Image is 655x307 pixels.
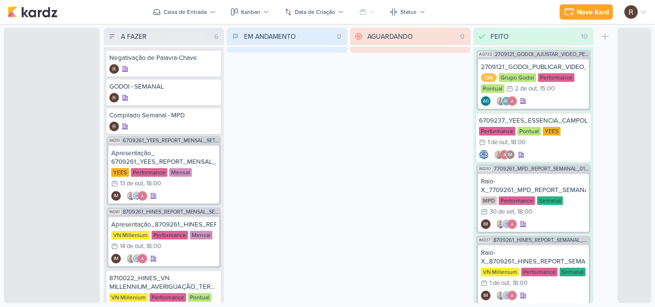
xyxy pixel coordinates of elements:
[120,181,143,187] div: 13 de out
[109,93,119,102] img: Rafael Dornelles
[111,254,121,263] div: Isabella Machado Guimarães
[132,254,141,263] img: Caroline Traven De Andrade
[109,111,218,120] div: Compilado Semanal - MPD
[109,293,148,302] div: VN Millenium
[111,191,121,201] div: Criador(a): Isabella Machado Guimarães
[493,219,517,229] div: Colaboradores: Iara Santos, Caroline Traven De Andrade, Alessandra Gomes
[560,268,585,276] div: Semanal
[481,96,491,106] div: Criador(a): Aline Gimenez Graciano
[488,139,508,146] div: 1 de out
[211,32,222,42] div: 6
[481,63,586,71] div: 2709121_GODOI_PUBLICAR_VIDEO_AJUSTADO_PERFORMANCE_AB
[577,7,609,17] div: Novo Kard
[479,150,489,159] div: Criador(a): Caroline Traven De Andrade
[481,219,491,229] div: Criador(a): Isabella Machado Guimarães
[502,219,511,229] img: Caroline Traven De Andrade
[481,219,491,229] div: Isabella Machado Guimarães
[494,150,503,159] img: Iara Santos
[577,32,592,42] div: 10
[169,168,192,177] div: Mensal
[493,291,517,300] div: Colaboradores: Iara Santos, Caroline Traven De Andrade, Alessandra Gomes
[495,52,589,57] span: 2709121_GODOI_AJUSTAR_VIDEO_PERFORMANCE_AB
[123,209,219,215] span: 8709261_HINES_REPORT_MENSAL_SETEMBRO
[111,220,216,229] div: Apresentação_8709261_HINES_REPORT_MENSAL_SETEMBRO
[109,122,119,131] img: Rafael Dornelles
[188,293,211,302] div: Pontual
[481,291,491,300] div: Isabella Machado Guimarães
[109,64,119,74] div: Criador(a): Rafael Dornelles
[496,96,505,106] img: Iara Santos
[479,116,588,125] div: 6709237_YEES_ESSENCIA_CAMPOLIM_ALTERAÇÃO_DASHBOARD
[190,231,212,239] div: Mensal
[510,280,527,286] div: , 18:00
[114,194,118,199] p: IM
[624,5,638,19] img: Rafael Dornelles
[111,231,150,239] div: VN Millenium
[109,54,218,62] div: Negativação de Palavra-Chave
[481,177,586,194] div: Raio-X_7709261_MPD_REPORT_SEMANAL_01.10
[152,231,188,239] div: Performance
[479,150,489,159] img: Caroline Traven De Andrade
[138,254,147,263] img: Alessandra Gomes
[481,96,491,106] div: Aline Gimenez Graciano
[138,191,147,201] img: Alessandra Gomes
[114,257,118,262] p: IM
[132,191,141,201] img: Caroline Traven De Andrade
[481,291,491,300] div: Criador(a): Isabella Machado Guimarães
[490,280,510,286] div: 1 de out
[479,127,515,136] div: Performance
[109,274,218,291] div: 8710022_HINES_VN MILLENNIUM_AVERIGUAÇÃO_TERMOS_GOOGLE ADS
[493,96,517,106] div: Colaboradores: Iara Santos, Aline Gimenez Graciano, Alessandra Gomes
[108,209,121,215] span: IM261
[456,32,468,42] div: 0
[478,52,493,57] span: AG732
[517,127,541,136] div: Pontual
[481,249,586,266] div: Raio-X_8709261_HINES_REPORT_SEMANAL_02.10
[543,127,561,136] div: YEES
[507,219,517,229] img: Alessandra Gomes
[109,82,218,91] div: GODOI - SEMANAL
[505,150,515,159] div: Isabella Machado Guimarães
[537,196,563,205] div: Semanal
[538,73,574,82] div: Performance
[143,243,161,250] div: , 18:00
[481,196,497,205] div: MPD
[8,6,58,18] img: kardz.app
[490,209,515,215] div: 30 de set
[481,268,519,276] div: VN Millenium
[499,196,535,205] div: Performance
[478,238,491,243] span: IM237
[481,73,497,82] div: QA
[507,96,517,106] img: Alessandra Gomes
[493,238,589,243] span: 8709261_HINES_REPORT_SEMANAL_02.10
[502,291,511,300] img: Caroline Traven De Andrade
[502,96,511,106] div: Aline Gimenez Graciano
[108,138,121,143] span: IM251
[111,191,121,201] div: Isabella Machado Guimarães
[126,191,136,201] img: Iara Santos
[111,149,216,166] div: Apresentação_ 6709261_YEES_REPORT_MENSAL_SETEMBRO
[111,168,129,177] div: YEES
[124,191,147,201] div: Colaboradores: Iara Santos, Caroline Traven De Andrade, Alessandra Gomes
[124,254,147,263] div: Colaboradores: Iara Santos, Caroline Traven De Andrade, Alessandra Gomes
[123,138,219,143] span: 6709261_YEES_REPORT_MENSAL_SETEMBRO
[515,86,537,92] div: 2 de out
[515,209,532,215] div: , 18:00
[109,122,119,131] div: Criador(a): Rafael Dornelles
[143,181,161,187] div: , 18:00
[494,166,589,171] span: 7709261_MPD_REPORT_SEMANAL_01.10
[109,64,119,74] img: Rafael Dornelles
[560,4,613,20] button: Novo Kard
[499,73,536,82] div: Grupo Godoi
[496,219,505,229] img: Iara Santos
[508,139,526,146] div: , 18:00
[500,150,509,159] img: Alessandra Gomes
[131,168,167,177] div: Performance
[478,166,492,171] span: IM230
[491,150,515,159] div: Colaboradores: Iara Santos, Alessandra Gomes, Isabella Machado Guimarães
[126,254,136,263] img: Iara Santos
[333,32,345,42] div: 0
[120,243,143,250] div: 14 de out
[508,153,513,158] p: IM
[503,99,510,104] p: AG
